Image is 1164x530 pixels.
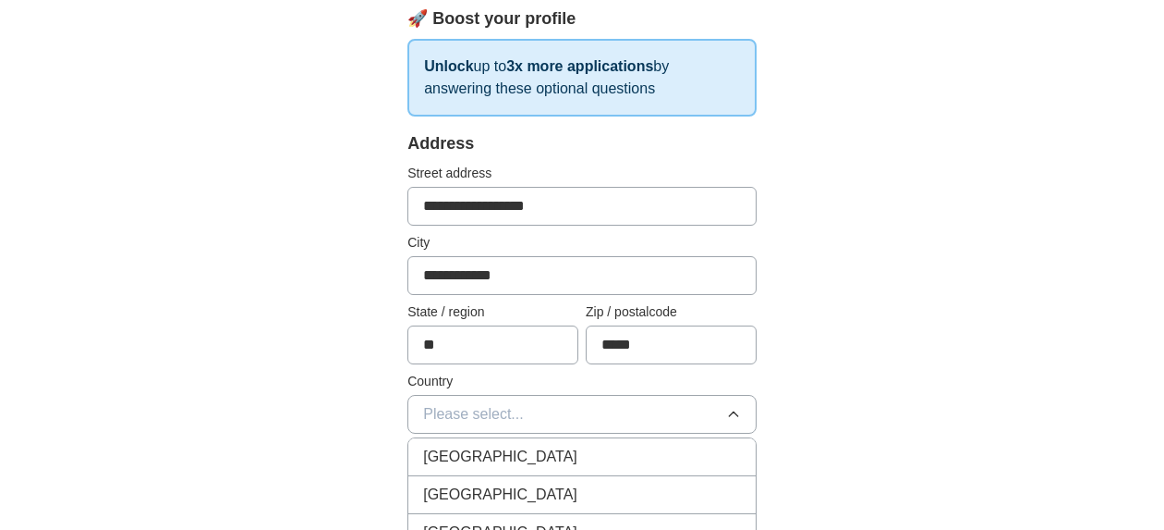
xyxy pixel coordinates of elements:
label: Street address [407,164,757,183]
label: State / region [407,302,578,322]
span: [GEOGRAPHIC_DATA] [423,484,577,506]
label: Zip / postalcode [586,302,757,322]
button: Please select... [407,395,757,434]
span: Please select... [423,403,524,425]
span: [GEOGRAPHIC_DATA] [423,446,577,468]
div: 🚀 Boost your profile [407,6,757,31]
strong: 3x more applications [506,58,653,74]
strong: Unlock [424,58,473,74]
label: Country [407,372,757,391]
p: up to by answering these optional questions [407,39,757,117]
div: Address [407,131,757,156]
label: City [407,233,757,253]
